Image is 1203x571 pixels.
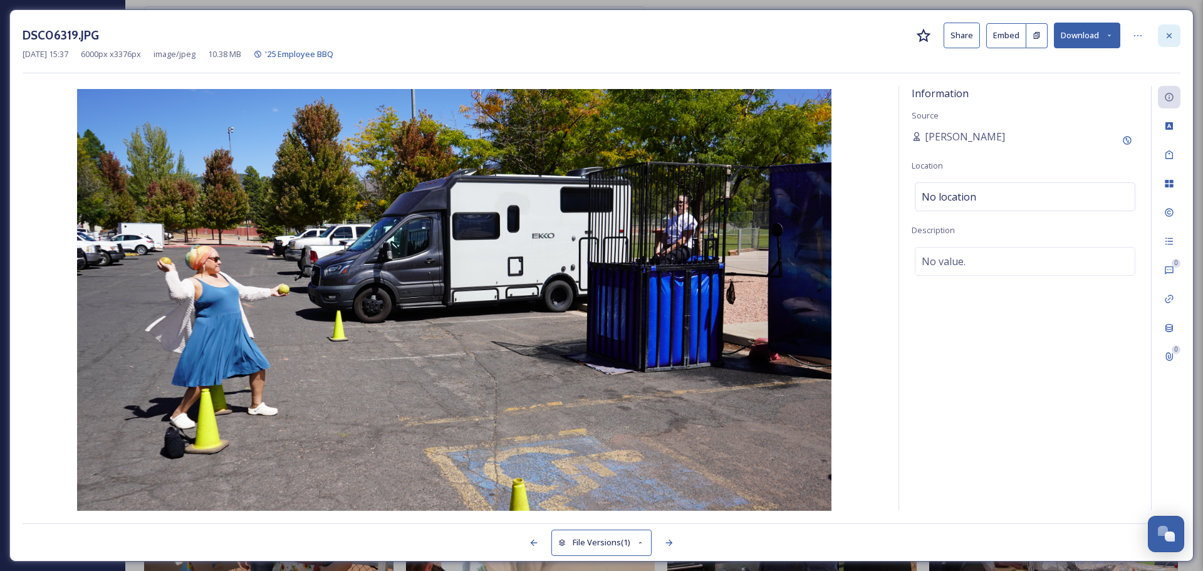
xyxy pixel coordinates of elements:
span: Description [912,224,955,236]
span: Information [912,86,969,100]
span: [PERSON_NAME] [925,129,1005,144]
button: Embed [986,23,1026,48]
span: No location [922,189,976,204]
span: Location [912,160,943,171]
div: 0 [1172,345,1180,354]
span: [DATE] 15:37 [23,48,68,60]
img: DSC06319.JPG [23,89,886,513]
h3: DSC06319.JPG [23,26,99,45]
button: Open Chat [1148,516,1184,552]
button: Download [1054,23,1120,48]
span: '25 Employee BBQ [265,48,333,60]
button: File Versions(1) [551,530,652,555]
span: 6000 px x 3376 px [81,48,141,60]
span: 10.38 MB [208,48,241,60]
span: Source [912,110,939,121]
div: 0 [1172,259,1180,268]
span: No value. [922,254,966,269]
span: image/jpeg [154,48,195,60]
button: Share [944,23,980,48]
